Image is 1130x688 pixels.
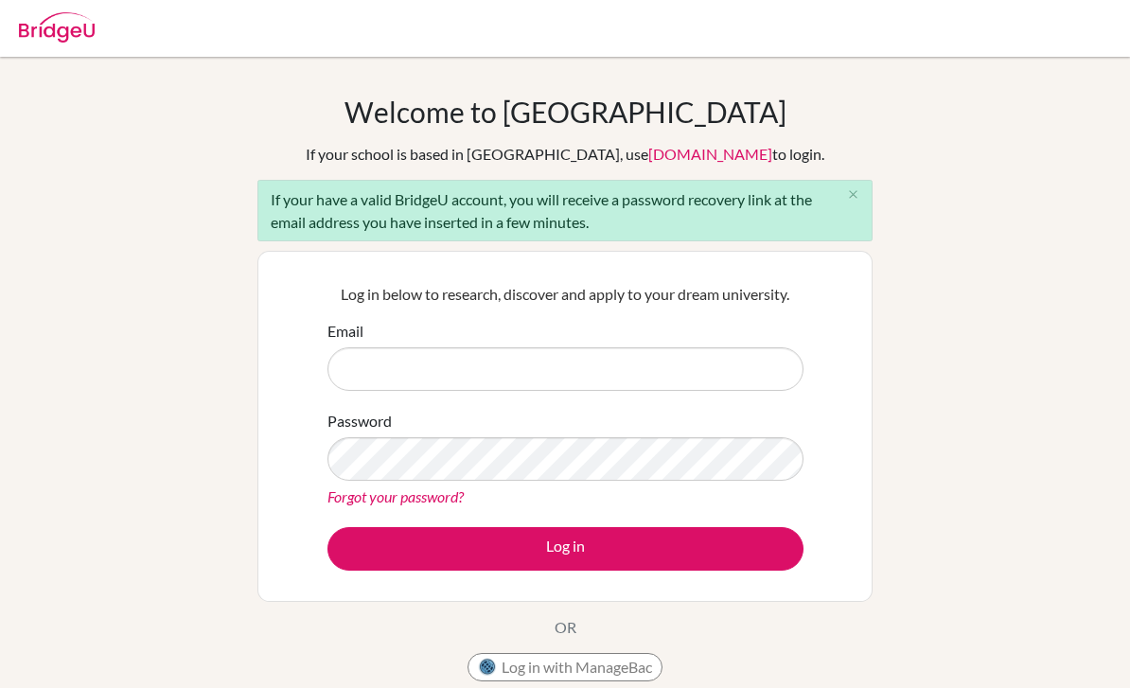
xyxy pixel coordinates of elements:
i: close [846,187,860,202]
h1: Welcome to [GEOGRAPHIC_DATA] [344,95,786,129]
label: Password [327,410,392,432]
button: Log in with ManageBac [468,653,662,681]
div: If your school is based in [GEOGRAPHIC_DATA], use to login. [306,143,824,166]
button: Log in [327,527,803,571]
img: Bridge-U [19,12,95,43]
label: Email [327,320,363,343]
p: Log in below to research, discover and apply to your dream university. [327,283,803,306]
a: Forgot your password? [327,487,464,505]
p: OR [555,616,576,639]
div: If your have a valid BridgeU account, you will receive a password recovery link at the email addr... [257,180,873,241]
a: [DOMAIN_NAME] [648,145,772,163]
button: Close [834,181,872,209]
